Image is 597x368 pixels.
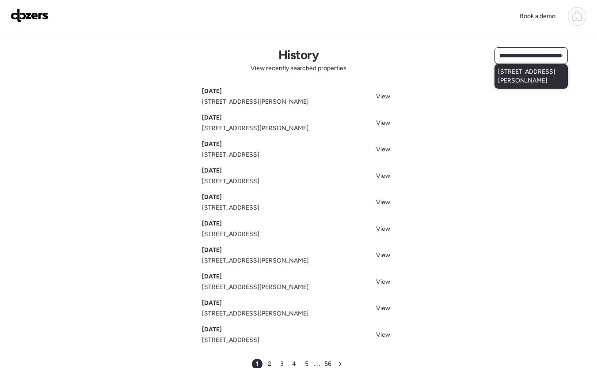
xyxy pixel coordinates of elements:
[376,225,390,233] span: View
[314,360,321,368] span: …
[202,299,222,308] span: [DATE]
[202,150,259,159] span: [STREET_ADDRESS]
[202,325,222,334] span: [DATE]
[376,172,390,180] span: View
[202,256,309,265] span: [STREET_ADDRESS][PERSON_NAME]
[202,166,222,175] span: [DATE]
[376,119,390,127] span: View
[371,328,395,341] a: View
[202,124,309,133] span: [STREET_ADDRESS][PERSON_NAME]
[202,203,259,212] span: [STREET_ADDRESS]
[251,64,346,73] span: View recently searched properties
[376,252,390,259] span: View
[11,8,49,23] img: Logo
[202,113,222,122] span: [DATE]
[376,331,390,338] span: View
[371,301,395,314] a: View
[202,98,309,106] span: [STREET_ADDRESS][PERSON_NAME]
[371,90,395,102] a: View
[498,68,564,85] span: [STREET_ADDRESS][PERSON_NAME]
[202,140,222,149] span: [DATE]
[202,193,222,202] span: [DATE]
[371,275,395,288] a: View
[371,195,395,208] a: View
[376,199,390,206] span: View
[202,246,222,255] span: [DATE]
[376,93,390,100] span: View
[202,230,259,239] span: [STREET_ADDRESS]
[278,47,319,62] h1: History
[202,309,309,318] span: [STREET_ADDRESS][PERSON_NAME]
[371,143,395,155] a: View
[371,169,395,182] a: View
[202,177,259,186] span: [STREET_ADDRESS]
[202,272,222,281] span: [DATE]
[371,222,395,235] a: View
[371,116,395,129] a: View
[376,304,390,312] span: View
[202,283,309,292] span: [STREET_ADDRESS][PERSON_NAME]
[520,12,555,20] span: Book a demo
[202,219,222,228] span: [DATE]
[376,146,390,153] span: View
[376,278,390,285] span: View
[202,336,259,345] span: [STREET_ADDRESS]
[371,248,395,261] a: View
[202,87,222,96] span: [DATE]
